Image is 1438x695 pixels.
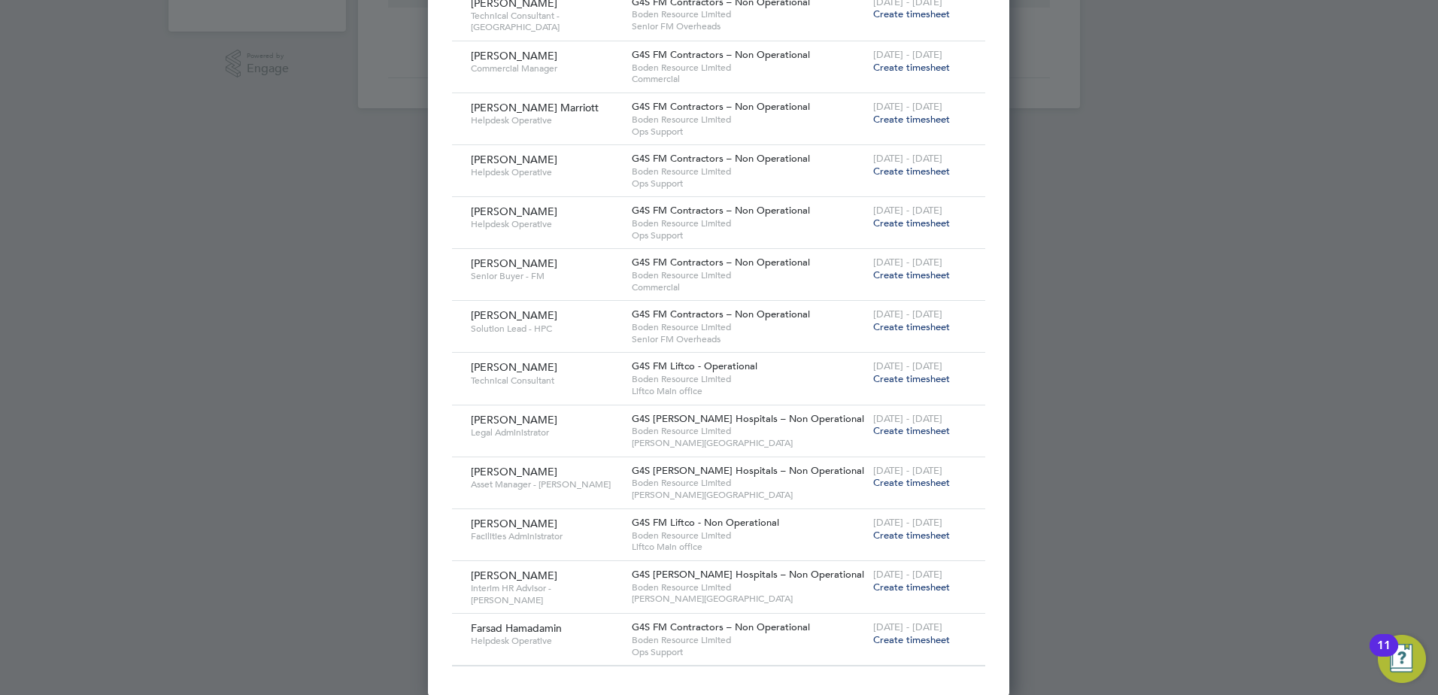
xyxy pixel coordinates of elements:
span: G4S [PERSON_NAME] Hospitals – Non Operational [632,568,864,581]
span: Create timesheet [873,165,950,178]
span: [DATE] - [DATE] [873,48,942,61]
span: Boden Resource Limited [632,217,866,229]
span: G4S [PERSON_NAME] Hospitals – Non Operational [632,464,864,477]
span: [PERSON_NAME] [471,256,557,270]
span: Create timesheet [873,529,950,542]
span: Boden Resource Limited [632,269,866,281]
span: Ops Support [632,178,866,190]
span: Ops Support [632,646,866,658]
span: Solution Lead - HPC [471,323,620,335]
div: 11 [1377,645,1391,665]
span: Liftco Main office [632,541,866,553]
span: G4S FM Liftco - Operational [632,360,757,372]
span: [PERSON_NAME][GEOGRAPHIC_DATA] [632,489,866,501]
span: Helpdesk Operative [471,114,620,126]
span: Ops Support [632,126,866,138]
span: [DATE] - [DATE] [873,568,942,581]
span: G4S FM Contractors – Non Operational [632,621,810,633]
span: Technical Consultant - [GEOGRAPHIC_DATA] [471,10,620,33]
span: [DATE] - [DATE] [873,152,942,165]
span: [PERSON_NAME] [471,413,557,426]
span: Helpdesk Operative [471,218,620,230]
span: G4S FM Contractors – Non Operational [632,256,810,269]
span: [DATE] - [DATE] [873,360,942,372]
span: [PERSON_NAME] [471,308,557,322]
span: Facilities Administrator [471,530,620,542]
span: [PERSON_NAME][GEOGRAPHIC_DATA] [632,437,866,449]
span: Boden Resource Limited [632,425,866,437]
span: [DATE] - [DATE] [873,516,942,529]
span: G4S FM Contractors – Non Operational [632,308,810,320]
span: Commercial Manager [471,62,620,74]
span: Boden Resource Limited [632,8,866,20]
span: Helpdesk Operative [471,635,620,647]
span: Create timesheet [873,8,950,20]
span: Boden Resource Limited [632,114,866,126]
span: [PERSON_NAME] Marriott [471,101,599,114]
span: Boden Resource Limited [632,321,866,333]
span: [DATE] - [DATE] [873,100,942,113]
span: Boden Resource Limited [632,581,866,593]
span: G4S FM Contractors – Non Operational [632,152,810,165]
span: Helpdesk Operative [471,166,620,178]
span: [DATE] - [DATE] [873,308,942,320]
span: Commercial [632,281,866,293]
span: Boden Resource Limited [632,530,866,542]
span: Create timesheet [873,61,950,74]
span: [PERSON_NAME] [471,360,557,374]
span: Create timesheet [873,424,950,437]
span: Interim HR Advisor - [PERSON_NAME] [471,582,620,605]
span: Create timesheet [873,581,950,593]
span: [DATE] - [DATE] [873,412,942,425]
span: Asset Manager - [PERSON_NAME] [471,478,620,490]
span: [PERSON_NAME] [471,49,557,62]
span: [PERSON_NAME] [471,205,557,218]
span: Create timesheet [873,476,950,489]
span: [PERSON_NAME] [471,569,557,582]
span: [DATE] - [DATE] [873,621,942,633]
span: Boden Resource Limited [632,165,866,178]
span: Ops Support [632,229,866,241]
span: Create timesheet [873,320,950,333]
span: G4S FM Contractors – Non Operational [632,48,810,61]
span: [DATE] - [DATE] [873,464,942,477]
span: Create timesheet [873,269,950,281]
span: Senior FM Overheads [632,333,866,345]
span: Legal Administrator [471,426,620,439]
span: Boden Resource Limited [632,62,866,74]
span: [PERSON_NAME] [471,517,557,530]
span: Technical Consultant [471,375,620,387]
span: [DATE] - [DATE] [873,256,942,269]
span: Create timesheet [873,217,950,229]
span: [PERSON_NAME] [471,153,557,166]
span: [PERSON_NAME][GEOGRAPHIC_DATA] [632,593,866,605]
span: Farsad Hamadamin [471,621,562,635]
span: Senior FM Overheads [632,20,866,32]
span: Boden Resource Limited [632,373,866,385]
span: Liftco Main office [632,385,866,397]
span: Create timesheet [873,633,950,646]
span: Create timesheet [873,372,950,385]
span: [DATE] - [DATE] [873,204,942,217]
span: Create timesheet [873,113,950,126]
span: Boden Resource Limited [632,634,866,646]
span: G4S [PERSON_NAME] Hospitals – Non Operational [632,412,864,425]
span: Boden Resource Limited [632,477,866,489]
button: Open Resource Center, 11 new notifications [1378,635,1426,683]
span: G4S FM Liftco - Non Operational [632,516,779,529]
span: G4S FM Contractors – Non Operational [632,204,810,217]
span: Senior Buyer - FM [471,270,620,282]
span: [PERSON_NAME] [471,465,557,478]
span: Commercial [632,73,866,85]
span: G4S FM Contractors – Non Operational [632,100,810,113]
